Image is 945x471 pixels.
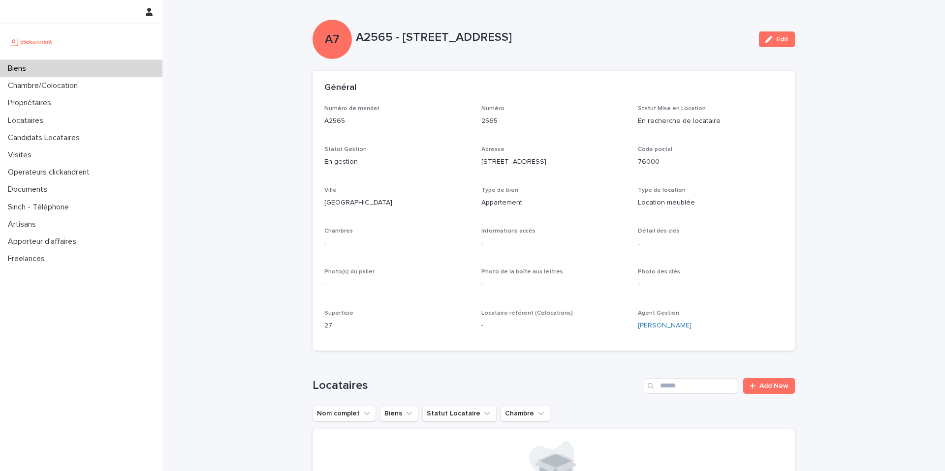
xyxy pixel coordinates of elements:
p: Apporteur d'affaires [4,237,84,246]
button: Chambre [501,406,550,421]
p: Sinch - Téléphone [4,203,77,212]
span: Photo(s) du palier [324,269,375,275]
input: Search [644,378,737,394]
span: Chambres [324,228,353,234]
p: Biens [4,64,34,73]
span: Superficie [324,310,353,316]
button: Nom complet [313,406,376,421]
h2: Général [324,83,356,93]
span: Numéro [481,106,504,112]
p: 27 [324,321,470,331]
p: Candidats Locataires [4,133,88,143]
p: A2565 [324,116,470,126]
p: - [324,280,470,290]
p: 76000 [638,157,783,167]
p: - [481,239,627,249]
span: Code postal [638,147,672,152]
span: Agent Gestion [638,310,679,316]
p: - [324,239,470,249]
span: Photo des clés [638,269,680,275]
span: Type de bien [481,187,518,193]
a: Add New [743,378,795,394]
p: Chambre/Colocation [4,81,86,90]
p: Appartement [481,198,627,208]
span: Informations accès [481,228,535,234]
p: Artisans [4,220,44,229]
p: Locataires [4,116,51,125]
button: Biens [380,406,418,421]
span: Détail des clés [638,228,680,234]
p: En recherche de locataire [638,116,783,126]
h1: Locataires [313,379,640,393]
span: Numéro de mandat [324,106,379,112]
p: A2565 - [STREET_ADDRESS] [356,30,751,45]
img: UCB0brd3T0yccxBKYDjQ [8,32,56,52]
button: Edit [759,31,795,47]
p: - [481,321,627,331]
span: Statut Mise en Location [638,106,706,112]
span: Locataire référent (Colocations) [481,310,573,316]
p: [GEOGRAPHIC_DATA] [324,198,470,208]
span: Ville [324,187,337,193]
span: Type de location [638,187,686,193]
p: 2565 [481,116,627,126]
p: - [638,280,783,290]
span: Add New [759,383,788,389]
span: Statut Gestion [324,147,367,152]
p: Documents [4,185,55,194]
p: - [481,280,627,290]
p: - [638,239,783,249]
p: Freelances [4,254,53,264]
p: Operateurs clickandrent [4,168,97,177]
p: Location meublée [638,198,783,208]
a: [PERSON_NAME] [638,321,692,331]
p: Visites [4,150,39,160]
p: Propriétaires [4,98,59,108]
span: Adresse [481,147,504,152]
p: [STREET_ADDRESS] [481,157,627,167]
p: En gestion [324,157,470,167]
span: Edit [776,36,788,43]
span: Photo de la boîte aux lettres [481,269,563,275]
button: Statut Locataire [422,406,497,421]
